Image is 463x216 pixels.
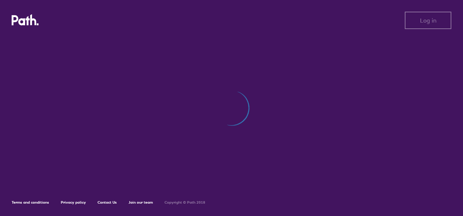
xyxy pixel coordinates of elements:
a: Join our team [128,200,153,205]
span: Log in [420,17,436,24]
button: Log in [405,12,451,29]
a: Privacy policy [61,200,86,205]
h6: Copyright © Path 2018 [165,200,205,205]
a: Contact Us [98,200,117,205]
a: Terms and conditions [12,200,49,205]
